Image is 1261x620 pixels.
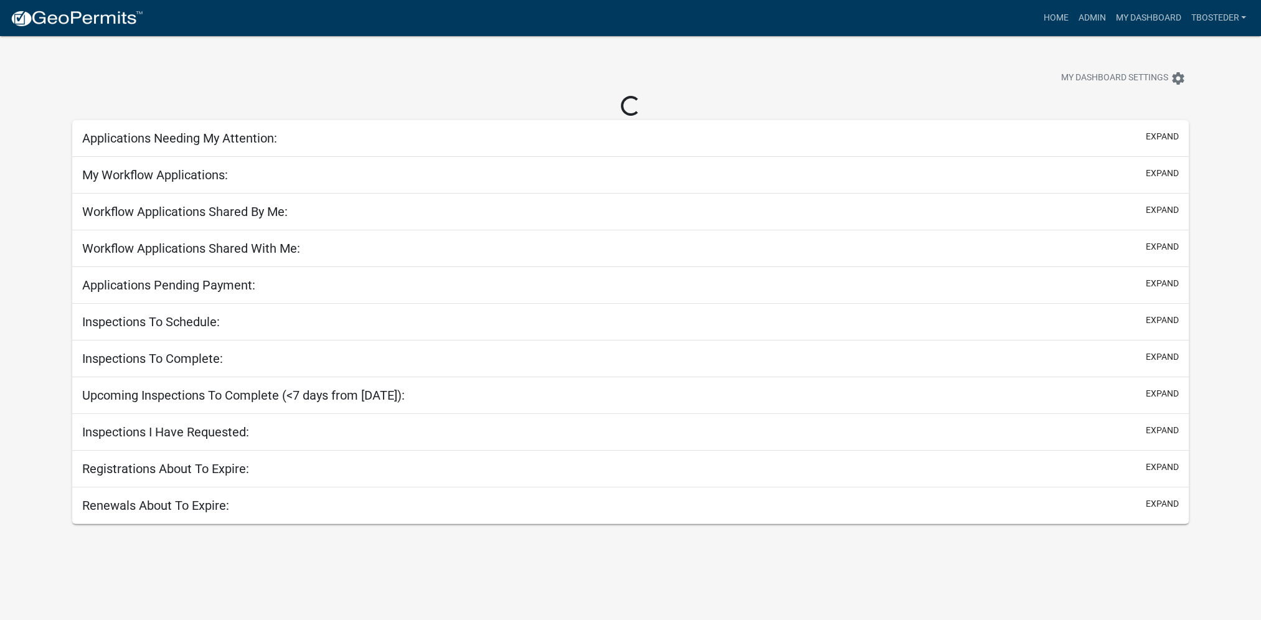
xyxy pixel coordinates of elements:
button: expand [1146,130,1179,143]
h5: Workflow Applications Shared With Me: [82,241,300,256]
button: expand [1146,314,1179,327]
h5: My Workflow Applications: [82,167,228,182]
a: Admin [1073,6,1110,30]
i: settings [1171,71,1186,86]
h5: Registrations About To Expire: [82,461,249,476]
button: expand [1146,350,1179,364]
h5: Upcoming Inspections To Complete (<7 days from [DATE]): [82,388,405,403]
span: My Dashboard Settings [1061,71,1168,86]
button: expand [1146,167,1179,180]
a: tbosteder [1186,6,1251,30]
button: expand [1146,277,1179,290]
h5: Workflow Applications Shared By Me: [82,204,288,219]
button: expand [1146,461,1179,474]
button: expand [1146,240,1179,253]
h5: Applications Pending Payment: [82,278,255,293]
h5: Renewals About To Expire: [82,498,229,513]
button: expand [1146,204,1179,217]
button: expand [1146,497,1179,510]
button: expand [1146,387,1179,400]
a: Home [1038,6,1073,30]
button: expand [1146,424,1179,437]
h5: Inspections To Schedule: [82,314,220,329]
button: My Dashboard Settingssettings [1051,66,1196,90]
h5: Inspections To Complete: [82,351,223,366]
a: My Dashboard [1110,6,1186,30]
h5: Inspections I Have Requested: [82,425,249,439]
h5: Applications Needing My Attention: [82,131,277,146]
